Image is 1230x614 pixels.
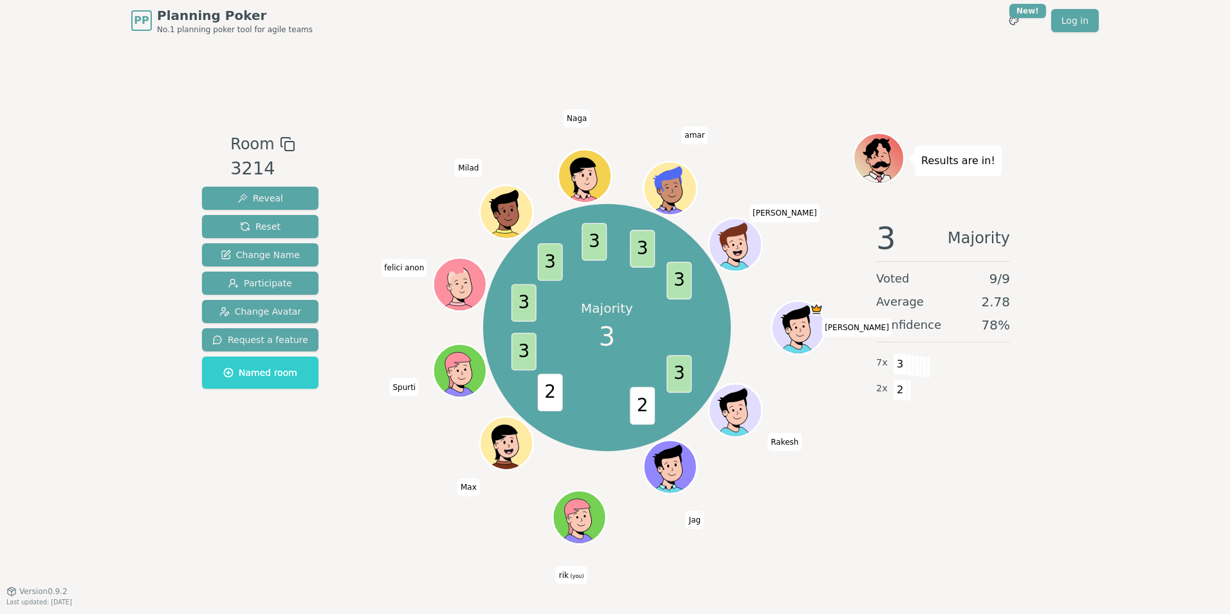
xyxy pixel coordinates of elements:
[202,357,318,389] button: Named room
[989,270,1010,288] span: 9 / 9
[749,204,820,222] span: Click to change your name
[822,319,892,337] span: Click to change your name
[457,478,480,496] span: Click to change your name
[389,378,419,396] span: Click to change your name
[1009,4,1046,18] div: New!
[237,192,283,205] span: Reveal
[686,511,704,529] span: Click to change your name
[1051,9,1099,32] a: Log in
[921,152,995,170] p: Results are in!
[630,230,656,268] span: 3
[630,387,656,425] span: 2
[538,374,563,411] span: 2
[667,355,692,393] span: 3
[157,24,313,35] span: No.1 planning poker tool for agile teams
[134,13,149,28] span: PP
[599,317,615,356] span: 3
[876,316,941,334] span: Confidence
[202,187,318,210] button: Reveal
[511,284,537,322] span: 3
[876,293,924,311] span: Average
[538,243,563,281] span: 3
[19,586,68,597] span: Version 0.9.2
[810,302,823,316] span: Chris is the host
[202,243,318,266] button: Change Name
[581,299,633,317] p: Majority
[582,223,607,261] span: 3
[219,305,302,318] span: Change Avatar
[569,573,584,579] span: (you)
[981,293,1010,311] span: 2.78
[667,262,692,299] span: 3
[876,356,888,370] span: 7 x
[876,223,896,254] span: 3
[982,316,1010,334] span: 78 %
[6,599,72,606] span: Last updated: [DATE]
[1002,9,1025,32] button: New!
[511,333,537,371] span: 3
[948,223,1010,254] span: Majority
[202,328,318,351] button: Request a feature
[767,433,802,451] span: Click to change your name
[131,6,313,35] a: PPPlanning PokerNo.1 planning poker tool for agile teams
[157,6,313,24] span: Planning Poker
[202,272,318,295] button: Participate
[202,300,318,323] button: Change Avatar
[6,586,68,597] button: Version0.9.2
[876,270,910,288] span: Voted
[893,379,908,401] span: 2
[893,353,908,375] span: 3
[212,333,308,346] span: Request a feature
[556,566,587,584] span: Click to change your name
[876,382,888,396] span: 2 x
[221,248,300,261] span: Change Name
[230,133,274,156] span: Room
[555,492,605,543] button: Click to change your avatar
[564,109,590,127] span: Click to change your name
[381,259,427,277] span: Click to change your name
[202,215,318,238] button: Reset
[681,126,708,144] span: Click to change your name
[230,156,295,182] div: 3214
[228,277,292,290] span: Participate
[455,159,482,177] span: Click to change your name
[223,366,297,379] span: Named room
[240,220,280,233] span: Reset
